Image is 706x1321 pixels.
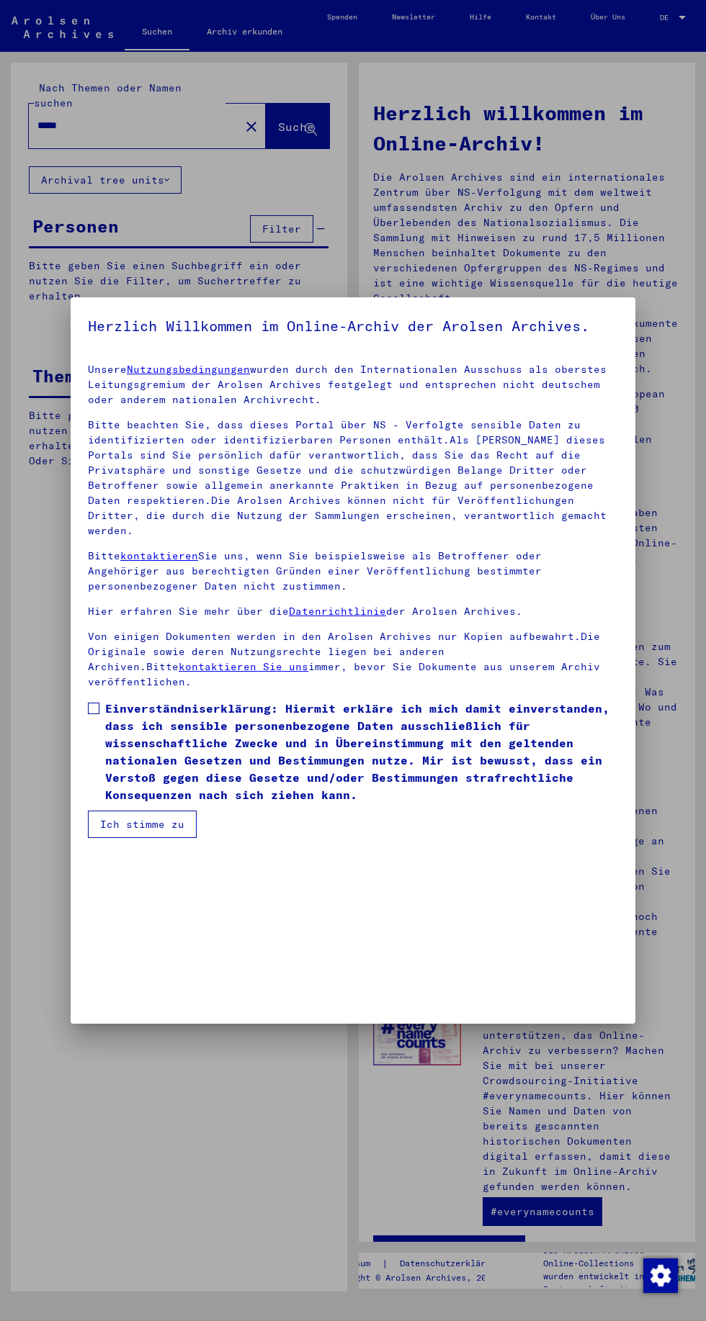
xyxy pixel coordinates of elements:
a: kontaktieren Sie uns [179,660,308,673]
div: Zustimmung ändern [643,1258,677,1292]
a: kontaktieren [120,549,198,562]
p: Bitte Sie uns, wenn Sie beispielsweise als Betroffener oder Angehöriger aus berechtigten Gründen ... [88,549,618,594]
button: Ich stimme zu [88,811,197,838]
p: Hier erfahren Sie mehr über die der Arolsen Archives. [88,604,618,619]
p: Unsere wurden durch den Internationalen Ausschuss als oberstes Leitungsgremium der Arolsen Archiv... [88,362,618,407]
a: Datenrichtlinie [289,605,386,618]
a: Nutzungsbedingungen [127,363,250,376]
span: Einverständniserklärung: Hiermit erkläre ich mich damit einverstanden, dass ich sensible personen... [105,700,618,803]
img: Zustimmung ändern [643,1258,678,1293]
p: Bitte beachten Sie, dass dieses Portal über NS - Verfolgte sensible Daten zu identifizierten oder... [88,418,618,538]
h5: Herzlich Willkommen im Online-Archiv der Arolsen Archives. [88,315,618,338]
p: Von einigen Dokumenten werden in den Arolsen Archives nur Kopien aufbewahrt.Die Originale sowie d... [88,629,618,690]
